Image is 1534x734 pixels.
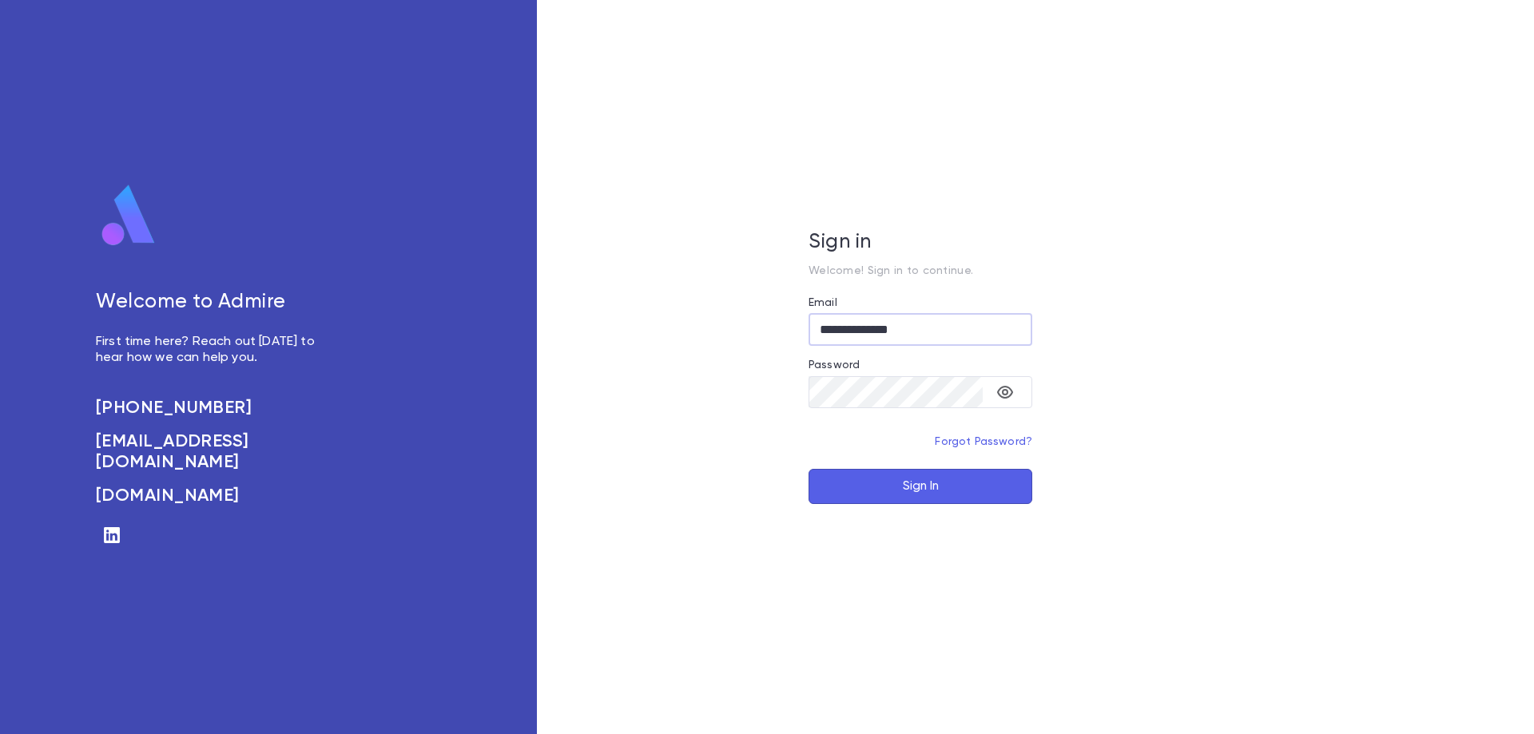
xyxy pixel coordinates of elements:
[809,359,860,371] label: Password
[989,376,1021,408] button: toggle password visibility
[809,469,1032,504] button: Sign In
[96,486,332,506] a: [DOMAIN_NAME]
[809,231,1032,255] h5: Sign in
[96,398,332,419] a: [PHONE_NUMBER]
[96,334,332,366] p: First time here? Reach out [DATE] to hear how we can help you.
[96,291,332,315] h5: Welcome to Admire
[96,184,161,248] img: logo
[809,296,837,309] label: Email
[96,431,332,473] a: [EMAIL_ADDRESS][DOMAIN_NAME]
[809,264,1032,277] p: Welcome! Sign in to continue.
[935,436,1032,447] a: Forgot Password?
